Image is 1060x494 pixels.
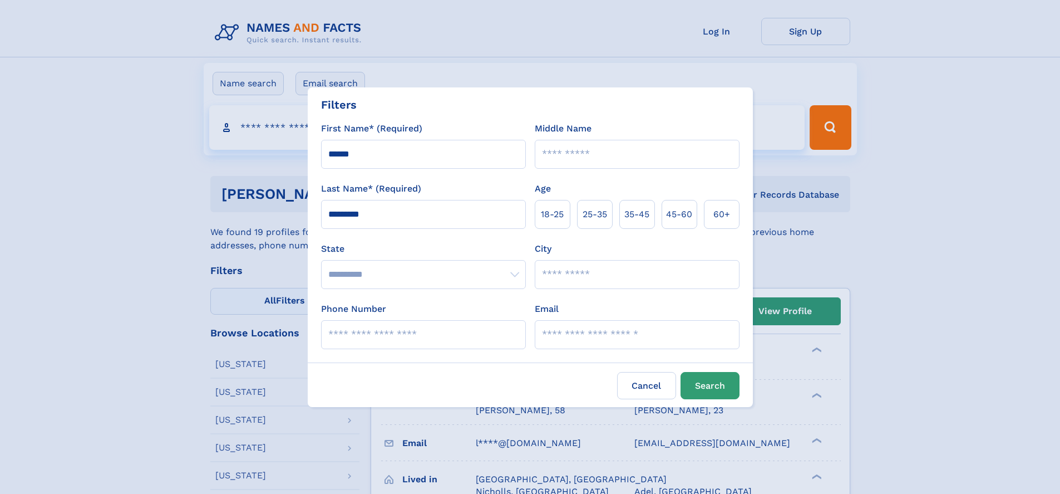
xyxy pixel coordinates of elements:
button: Search [681,372,739,399]
div: Filters [321,96,357,113]
span: 18‑25 [541,208,564,221]
label: Middle Name [535,122,591,135]
span: 60+ [713,208,730,221]
span: 35‑45 [624,208,649,221]
label: First Name* (Required) [321,122,422,135]
label: Last Name* (Required) [321,182,421,195]
label: Email [535,302,559,316]
label: City [535,242,551,256]
span: 25‑35 [583,208,607,221]
label: Cancel [617,372,676,399]
span: 45‑60 [666,208,692,221]
label: Phone Number [321,302,386,316]
label: Age [535,182,551,195]
label: State [321,242,526,256]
